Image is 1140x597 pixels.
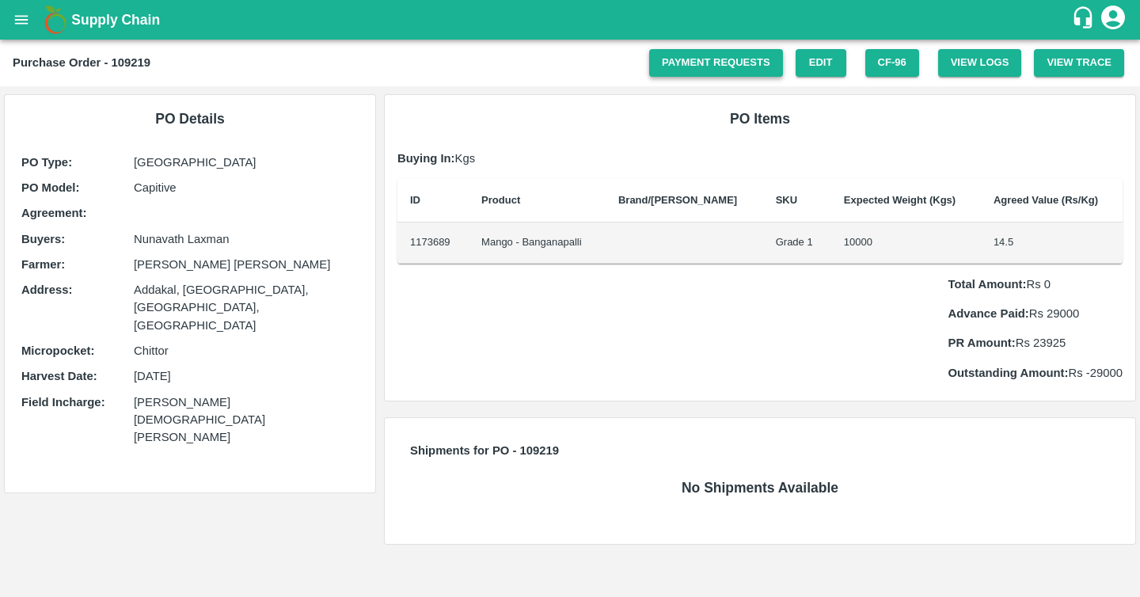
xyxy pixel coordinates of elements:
b: Expected Weight (Kgs) [844,194,956,206]
p: Rs -29000 [948,364,1123,382]
b: Harvest Date : [21,370,97,382]
p: [PERSON_NAME] [DEMOGRAPHIC_DATA][PERSON_NAME] [134,394,359,447]
a: Payment Requests [649,49,783,77]
p: Capitive [134,179,359,196]
button: View Trace [1034,49,1124,77]
div: account of current user [1099,3,1127,36]
b: PO Type : [21,156,72,169]
button: open drawer [3,2,40,38]
b: Agreed Value (Rs/Kg) [994,194,1098,206]
p: Rs 29000 [948,305,1123,322]
b: Agreement: [21,207,86,219]
p: Kgs [397,150,1123,167]
b: Supply Chain [71,12,160,28]
b: Shipments for PO - 109219 [410,444,559,457]
b: Micropocket : [21,344,94,357]
td: Grade 1 [763,222,831,264]
button: View Logs [938,49,1022,77]
b: Brand/[PERSON_NAME] [618,194,737,206]
b: PO Model : [21,181,79,194]
td: 14.5 [981,222,1123,264]
td: Mango - Banganapalli [469,222,606,264]
b: Advance Paid: [948,307,1028,320]
p: Addakal, [GEOGRAPHIC_DATA], [GEOGRAPHIC_DATA], [GEOGRAPHIC_DATA] [134,281,359,334]
h6: PO Items [397,108,1123,130]
b: SKU [776,194,797,206]
b: Product [481,194,520,206]
b: Address : [21,283,72,296]
div: customer-support [1071,6,1099,34]
b: Outstanding Amount: [948,367,1068,379]
b: Buying In: [397,152,455,165]
b: Total Amount: [948,278,1026,291]
h6: PO Details [17,108,363,130]
b: PR Amount: [948,337,1015,349]
p: Rs 23925 [948,334,1123,352]
td: 1173689 [397,222,469,264]
b: Field Incharge : [21,396,105,409]
img: logo [40,4,71,36]
b: Farmer : [21,258,65,271]
h6: No Shipments Available [404,477,1116,499]
b: ID [410,194,420,206]
button: CF-96 [865,49,919,77]
b: Buyers : [21,233,65,245]
b: Purchase Order - 109219 [13,56,150,69]
p: Chittor [134,342,359,359]
a: Supply Chain [71,9,1071,31]
p: [PERSON_NAME] [PERSON_NAME] [134,256,359,273]
p: Rs 0 [948,276,1123,293]
p: [DATE] [134,367,359,385]
p: Nunavath Laxman [134,230,359,248]
a: Edit [796,49,846,77]
p: [GEOGRAPHIC_DATA] [134,154,359,171]
td: 10000 [831,222,981,264]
